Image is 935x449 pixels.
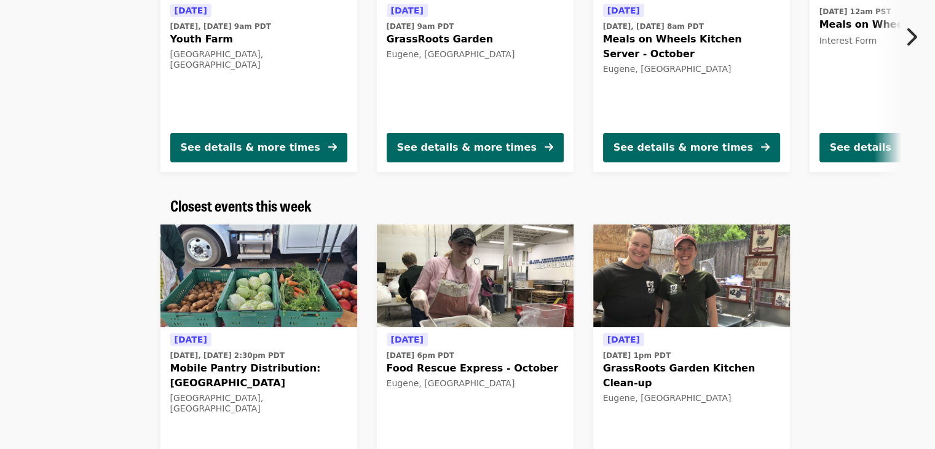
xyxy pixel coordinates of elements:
[603,133,780,162] button: See details & more times
[593,224,790,328] img: GrassRoots Garden Kitchen Clean-up organized by Food for Lane County
[170,21,271,32] time: [DATE], [DATE] 9am PDT
[160,197,775,215] div: Closest events this week
[170,197,312,215] a: Closest events this week
[387,49,564,60] div: Eugene, [GEOGRAPHIC_DATA]
[603,64,780,74] div: Eugene, [GEOGRAPHIC_DATA]
[387,133,564,162] button: See details & more times
[170,350,285,361] time: [DATE], [DATE] 2:30pm PDT
[387,378,564,389] div: Eugene, [GEOGRAPHIC_DATA]
[170,133,347,162] button: See details & more times
[377,224,574,328] img: Food Rescue Express - October organized by Food for Lane County
[819,36,877,46] span: Interest Form
[170,32,347,47] span: Youth Farm
[387,32,564,47] span: GrassRoots Garden
[603,350,671,361] time: [DATE] 1pm PDT
[819,6,891,17] time: [DATE] 12am PST
[905,25,917,49] i: chevron-right icon
[170,393,347,414] div: [GEOGRAPHIC_DATA], [GEOGRAPHIC_DATA]
[607,335,640,344] span: [DATE]
[387,361,564,376] span: Food Rescue Express - October
[391,6,424,15] span: [DATE]
[181,140,320,155] div: See details & more times
[603,393,780,403] div: Eugene, [GEOGRAPHIC_DATA]
[391,335,424,344] span: [DATE]
[830,140,891,155] div: See details
[761,141,770,153] i: arrow-right icon
[175,335,207,344] span: [DATE]
[894,20,935,54] button: Next item
[170,194,312,216] span: Closest events this week
[328,141,337,153] i: arrow-right icon
[160,224,357,328] img: Mobile Pantry Distribution: Cottage Grove organized by Food for Lane County
[170,361,347,391] span: Mobile Pantry Distribution: [GEOGRAPHIC_DATA]
[607,6,640,15] span: [DATE]
[397,140,537,155] div: See details & more times
[603,361,780,391] span: GrassRoots Garden Kitchen Clean-up
[545,141,553,153] i: arrow-right icon
[170,49,347,70] div: [GEOGRAPHIC_DATA], [GEOGRAPHIC_DATA]
[387,350,454,361] time: [DATE] 6pm PDT
[175,6,207,15] span: [DATE]
[387,21,454,32] time: [DATE] 9am PDT
[613,140,753,155] div: See details & more times
[603,32,780,62] span: Meals on Wheels Kitchen Server - October
[603,21,704,32] time: [DATE], [DATE] 8am PDT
